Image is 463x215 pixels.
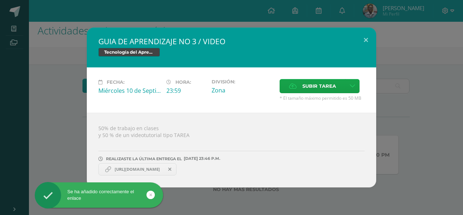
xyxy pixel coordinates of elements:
span: Tecnología del Aprendizaje y la Comunicación (TIC) [98,48,160,57]
a: https://drive.google.com/file/d/1Nx1e8aM27w_VFN_53muzCc3I2lWDIke6/view?usp=sharing [98,163,177,175]
div: 50% de trabajo en clases y 50 % de un videotutorial tipo TAREA [87,113,376,187]
button: Close (Esc) [356,28,376,52]
span: REALIZASTE LA ÚLTIMA ENTREGA EL [106,156,182,161]
span: [URL][DOMAIN_NAME] [111,166,163,172]
span: [DATE] 23:46 P.M. [182,158,220,159]
span: Fecha: [107,79,124,85]
span: Subir tarea [302,79,336,93]
div: Zona [212,86,274,94]
span: * El tamaño máximo permitido es 50 MB [280,95,365,101]
div: Se ha añadido correctamente el enlace [35,189,163,202]
span: Hora: [175,79,191,85]
label: División: [212,79,274,84]
span: Remover entrega [164,165,176,173]
h2: GUIA DE APRENDIZAJE NO 3 / VIDEO [98,36,365,46]
div: Miércoles 10 de Septiembre [98,87,161,95]
div: 23:59 [166,87,206,95]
